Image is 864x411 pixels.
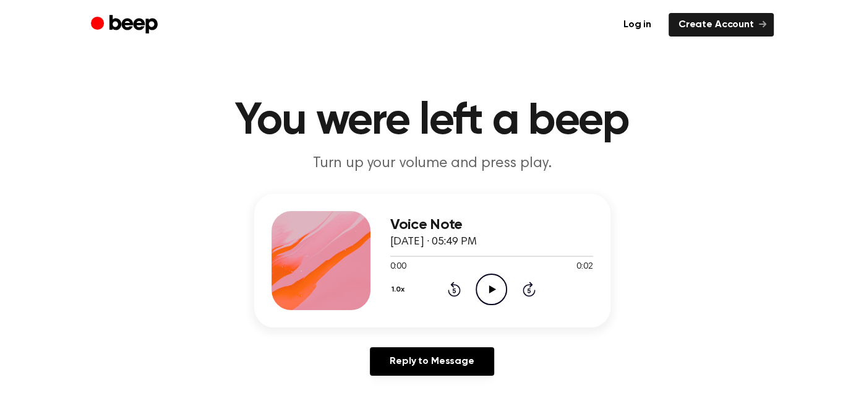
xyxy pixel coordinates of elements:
[390,236,477,248] span: [DATE] · 05:49 PM
[370,347,494,376] a: Reply to Message
[91,13,161,37] a: Beep
[195,154,670,174] p: Turn up your volume and press play.
[390,261,406,274] span: 0:00
[576,261,592,274] span: 0:02
[614,13,661,37] a: Log in
[116,99,749,144] h1: You were left a beep
[390,217,593,233] h3: Voice Note
[669,13,774,37] a: Create Account
[390,279,409,300] button: 1.0x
